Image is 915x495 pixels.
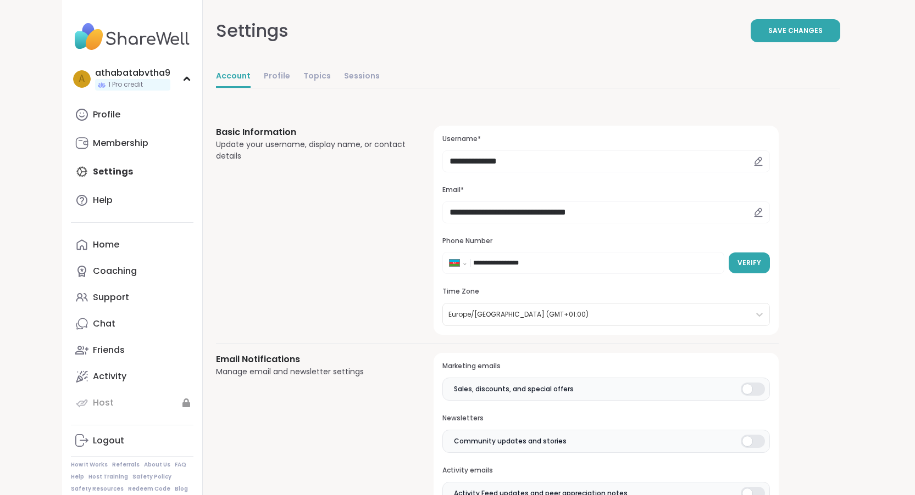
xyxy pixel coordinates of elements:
[216,18,289,44] div: Settings
[93,194,113,206] div: Help
[112,461,140,469] a: Referrals
[71,473,84,481] a: Help
[93,397,114,409] div: Host
[442,185,769,195] h3: Email*
[71,187,193,213] a: Help
[93,109,120,121] div: Profile
[88,473,128,481] a: Host Training
[216,126,408,139] h3: Basic Information
[132,473,171,481] a: Safety Policy
[93,318,115,330] div: Chat
[93,344,125,356] div: Friends
[79,72,85,86] span: a
[93,265,137,277] div: Coaching
[93,137,148,149] div: Membership
[93,291,129,303] div: Support
[71,461,108,469] a: How It Works
[93,370,126,383] div: Activity
[216,139,408,162] div: Update your username, display name, or contact details
[71,363,193,390] a: Activity
[344,66,380,88] a: Sessions
[216,353,408,366] h3: Email Notifications
[71,390,193,416] a: Host
[108,80,143,89] span: 1 Pro credit
[442,134,769,144] h3: Username*
[71,232,193,258] a: Home
[93,239,119,251] div: Home
[71,130,193,156] a: Membership
[751,19,840,42] button: Save Changes
[454,436,567,446] span: Community updates and stories
[442,414,769,423] h3: Newsletters
[71,485,124,493] a: Safety Resources
[175,485,188,493] a: Blog
[303,66,331,88] a: Topics
[768,26,823,36] span: Save Changes
[175,461,186,469] a: FAQ
[264,66,290,88] a: Profile
[442,237,769,246] h3: Phone Number
[729,252,770,273] button: Verify
[71,284,193,311] a: Support
[442,362,769,371] h3: Marketing emails
[71,258,193,284] a: Coaching
[71,18,193,56] img: ShareWell Nav Logo
[454,384,574,394] span: Sales, discounts, and special offers
[216,66,251,88] a: Account
[442,287,769,296] h3: Time Zone
[71,102,193,128] a: Profile
[93,435,124,447] div: Logout
[128,485,170,493] a: Redeem Code
[71,311,193,337] a: Chat
[95,67,170,79] div: athabatabvtha9
[71,337,193,363] a: Friends
[442,466,769,475] h3: Activity emails
[737,258,761,268] span: Verify
[216,366,408,378] div: Manage email and newsletter settings
[71,428,193,454] a: Logout
[144,461,170,469] a: About Us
